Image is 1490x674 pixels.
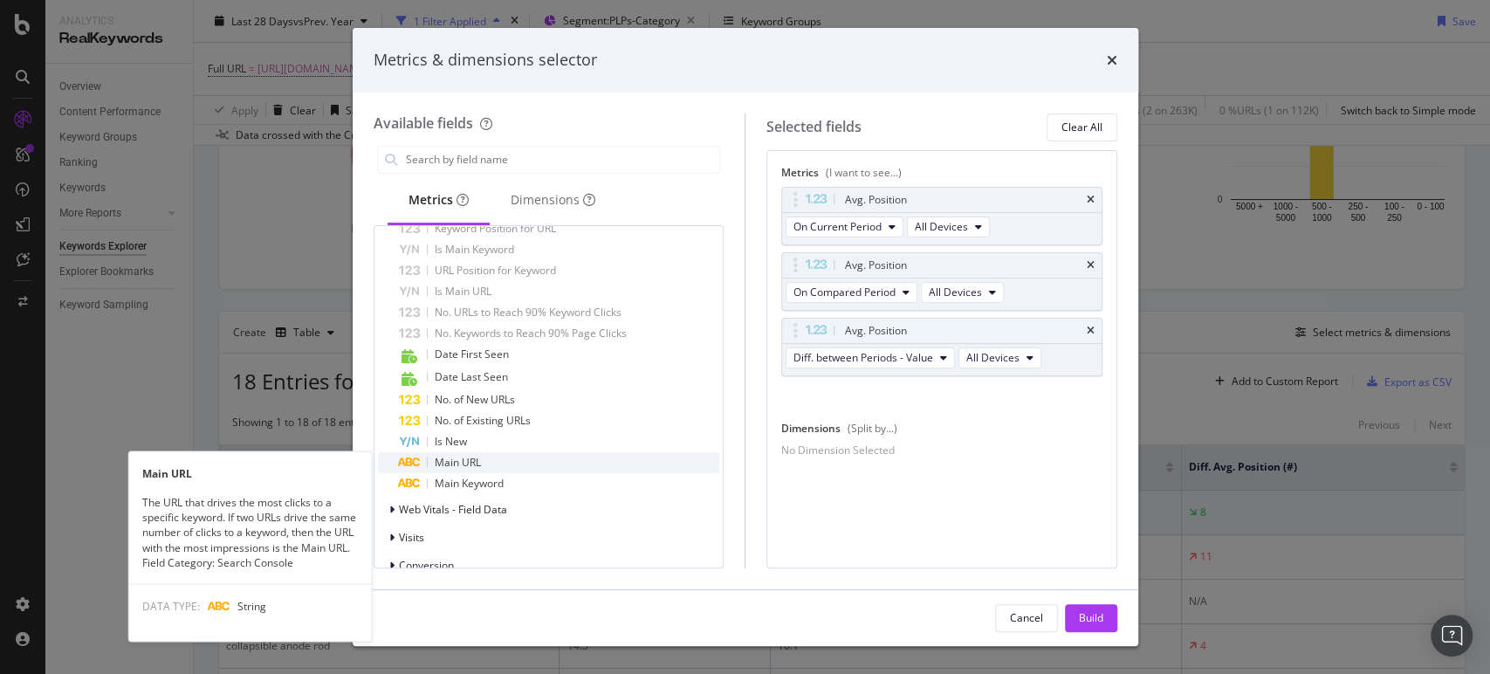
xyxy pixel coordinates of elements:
[374,113,473,133] div: Available fields
[1047,113,1117,141] button: Clear All
[781,165,1102,187] div: Metrics
[921,282,1004,303] button: All Devices
[1087,260,1095,271] div: times
[435,263,556,278] span: URL Position for Keyword
[435,392,515,407] span: No. of New URLs
[929,285,982,299] span: All Devices
[958,347,1041,368] button: All Devices
[1079,610,1103,625] div: Build
[781,318,1102,376] div: Avg. PositiontimesDiff. between Periods - ValueAll Devices
[435,305,621,320] span: No. URLs to Reach 90% Keyword Clicks
[374,49,597,72] div: Metrics & dimensions selector
[781,187,1102,245] div: Avg. PositiontimesOn Current PeriodAll Devices
[399,558,454,573] span: Conversion
[435,369,508,384] span: Date Last Seen
[435,284,491,299] span: Is Main URL
[915,219,968,234] span: All Devices
[1431,615,1473,657] div: Open Intercom Messenger
[781,443,895,457] div: No Dimension Selected
[399,502,507,517] span: Web Vitals - Field Data
[435,347,509,361] span: Date First Seen
[435,326,627,340] span: No. Keywords to Reach 90% Page Clicks
[907,217,990,237] button: All Devices
[435,221,556,236] span: Keyword Position for URL
[1087,195,1095,205] div: times
[435,413,531,428] span: No. of Existing URLs
[766,117,862,137] div: Selected fields
[1107,49,1117,72] div: times
[781,421,1102,443] div: Dimensions
[353,28,1138,646] div: modal
[1061,120,1102,134] div: Clear All
[1065,604,1117,632] button: Build
[845,322,907,340] div: Avg. Position
[786,217,903,237] button: On Current Period
[1087,326,1095,336] div: times
[995,604,1058,632] button: Cancel
[848,421,897,436] div: (Split by...)
[786,347,955,368] button: Diff. between Periods - Value
[404,147,720,173] input: Search by field name
[435,476,504,491] span: Main Keyword
[128,495,371,570] div: The URL that drives the most clicks to a specific keyword. If two URLs drive the same number of c...
[826,165,902,180] div: (I want to see...)
[966,350,1020,365] span: All Devices
[845,191,907,209] div: Avg. Position
[128,465,371,480] div: Main URL
[793,285,896,299] span: On Compared Period
[435,434,467,449] span: Is New
[845,257,907,274] div: Avg. Position
[786,282,917,303] button: On Compared Period
[399,530,424,545] span: Visits
[793,350,933,365] span: Diff. between Periods - Value
[435,455,481,470] span: Main URL
[409,191,469,209] div: Metrics
[793,219,882,234] span: On Current Period
[511,191,595,209] div: Dimensions
[781,252,1102,311] div: Avg. PositiontimesOn Compared PeriodAll Devices
[1010,610,1043,625] div: Cancel
[435,242,514,257] span: Is Main Keyword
